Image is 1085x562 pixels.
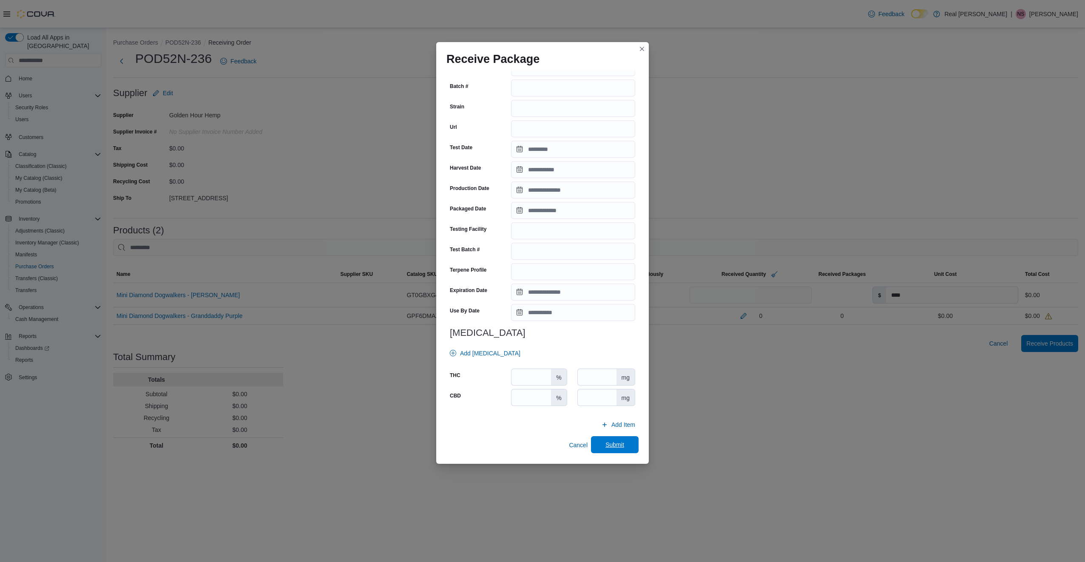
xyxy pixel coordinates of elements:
[450,144,472,151] label: Test Date
[511,304,635,321] input: Press the down key to open a popover containing a calendar.
[511,161,635,178] input: Press the down key to open a popover containing a calendar.
[511,202,635,219] input: Press the down key to open a popover containing a calendar.
[565,437,591,454] button: Cancel
[551,369,566,385] div: %
[450,307,480,314] label: Use By Date
[450,124,457,131] label: Url
[450,185,489,192] label: Production Date
[598,416,639,433] button: Add Item
[450,267,486,273] label: Terpene Profile
[450,226,486,233] label: Testing Facility
[450,205,486,212] label: Packaged Date
[450,372,460,379] label: THC
[605,440,624,449] span: Submit
[446,52,540,66] h1: Receive Package
[637,44,647,54] button: Closes this modal window
[611,420,635,429] span: Add Item
[450,165,481,171] label: Harvest Date
[450,287,487,294] label: Expiration Date
[460,349,520,358] span: Add [MEDICAL_DATA]
[450,103,464,110] label: Strain
[450,246,480,253] label: Test Batch #
[511,141,635,158] input: Press the down key to open a popover containing a calendar.
[551,389,566,406] div: %
[450,83,468,90] label: Batch #
[616,389,635,406] div: mg
[450,392,461,399] label: CBD
[591,436,639,453] button: Submit
[616,369,635,385] div: mg
[569,441,588,449] span: Cancel
[511,182,635,199] input: Press the down key to open a popover containing a calendar.
[446,345,524,362] button: Add [MEDICAL_DATA]
[511,284,635,301] input: Press the down key to open a popover containing a calendar.
[450,328,635,338] h3: [MEDICAL_DATA]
